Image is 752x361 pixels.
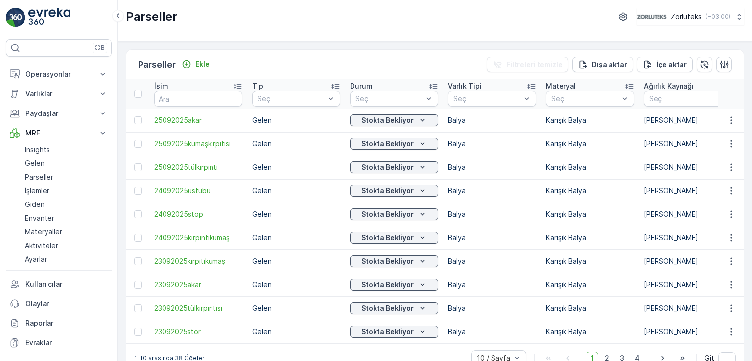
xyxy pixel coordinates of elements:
[25,186,49,196] p: İşlemler
[6,104,112,123] button: Paydaşlar
[6,65,112,84] button: Operasyonlar
[25,145,50,155] p: Insights
[448,186,536,196] p: Balya
[350,185,438,197] button: Stokta Bekliyor
[21,143,112,157] a: Insights
[154,327,242,337] a: 23092025stor
[21,252,112,266] a: Ayarlar
[592,60,627,69] p: Dışa aktar
[350,161,438,173] button: Stokta Bekliyor
[448,280,536,290] p: Balya
[6,84,112,104] button: Varlıklar
[448,115,536,125] p: Balya
[154,115,242,125] a: 25092025akar
[252,233,340,243] p: Gelen
[21,170,112,184] a: Parseller
[705,13,730,21] p: ( +03:00 )
[138,58,176,71] p: Parseller
[644,256,732,266] p: [PERSON_NAME]
[546,327,634,337] p: Karışık Balya
[252,280,340,290] p: Gelen
[25,213,54,223] p: Envanter
[350,114,438,126] button: Stokta Bekliyor
[361,303,414,313] p: Stokta Bekliyor
[252,162,340,172] p: Gelen
[644,303,732,313] p: [PERSON_NAME]
[25,241,58,250] p: Aktiviteler
[134,210,142,218] div: Toggle Row Selected
[154,303,242,313] span: 23092025tülkırpıntısı
[546,162,634,172] p: Karışık Balya
[178,58,213,70] button: Ekle
[448,81,482,91] p: Varlık Tipi
[134,281,142,289] div: Toggle Row Selected
[448,233,536,243] p: Balya
[258,94,325,104] p: Seç
[134,163,142,171] div: Toggle Row Selected
[350,302,438,314] button: Stokta Bekliyor
[21,198,112,211] a: Giden
[546,209,634,219] p: Karışık Balya
[361,209,414,219] p: Stokta Bekliyor
[546,280,634,290] p: Karışık Balya
[25,69,92,79] p: Operasyonlar
[28,8,70,27] img: logo_light-DOdMpM7g.png
[154,186,242,196] a: 24092025üstübü
[361,139,414,149] p: Stokta Bekliyor
[657,60,687,69] p: İçe aktar
[134,304,142,312] div: Toggle Row Selected
[361,162,414,172] p: Stokta Bekliyor
[25,279,108,289] p: Kullanıcılar
[361,115,414,125] p: Stokta Bekliyor
[6,314,112,333] a: Raporlar
[21,211,112,225] a: Envanter
[6,274,112,294] a: Kullanıcılar
[644,280,732,290] p: [PERSON_NAME]
[126,9,177,24] p: Parseller
[448,327,536,337] p: Balya
[350,232,438,244] button: Stokta Bekliyor
[453,94,521,104] p: Seç
[644,115,732,125] p: [PERSON_NAME]
[252,256,340,266] p: Gelen
[350,279,438,291] button: Stokta Bekliyor
[252,139,340,149] p: Gelen
[25,254,47,264] p: Ayarlar
[154,139,242,149] a: 25092025kumaşkırpıtısı
[252,81,263,91] p: Tip
[21,184,112,198] a: İşlemler
[25,200,45,209] p: Giden
[25,227,62,237] p: Materyaller
[21,157,112,170] a: Gelen
[154,209,242,219] a: 24092025stop
[25,128,92,138] p: MRF
[134,234,142,242] div: Toggle Row Selected
[252,186,340,196] p: Gelen
[671,12,702,22] p: Zorluteks
[350,208,438,220] button: Stokta Bekliyor
[154,91,242,107] input: Ara
[649,94,717,104] p: Seç
[154,233,242,243] a: 24092025kırpıntıkumaş
[25,299,108,309] p: Olaylar
[355,94,423,104] p: Seç
[506,60,563,69] p: Filtreleri temizle
[644,81,694,91] p: Ağırlık Kaynağı
[6,123,112,143] button: MRF
[154,280,242,290] a: 23092025akar
[546,303,634,313] p: Karışık Balya
[448,209,536,219] p: Balya
[637,8,744,25] button: Zorluteks(+03:00)
[546,81,576,91] p: Materyal
[195,59,210,69] p: Ekle
[546,115,634,125] p: Karışık Balya
[252,209,340,219] p: Gelen
[154,256,242,266] span: 23092025kırpıtıkumaş
[21,225,112,239] a: Materyaller
[6,333,112,353] a: Evraklar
